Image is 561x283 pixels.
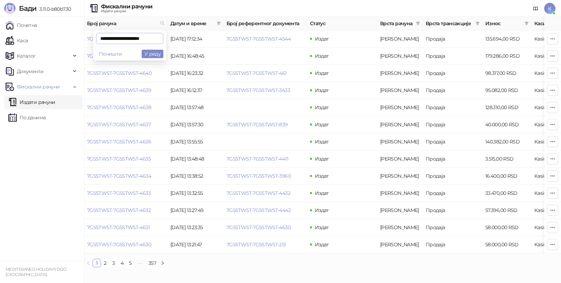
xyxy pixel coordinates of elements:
td: Продаја [423,82,482,99]
a: Документација [530,3,541,14]
td: Аванс [377,30,423,48]
span: Врста трансакције [426,20,473,27]
td: Продаја [423,116,482,133]
td: 7G5STW5T-7G5STW5T-4632 [84,202,168,219]
td: 7G5STW5T-7G5STW5T-4636 [84,133,168,150]
td: 7G5STW5T-7G5STW5T-4635 [84,150,168,168]
td: 33.470,00 RSD [482,185,532,202]
td: 135.694,00 RSD [482,30,532,48]
th: Врста рачуна [377,17,423,30]
span: ••• [135,259,146,267]
a: 3 [110,259,117,267]
span: filter [475,21,480,26]
a: 7G5STW5T-7G5STW5T-4411 [227,156,288,162]
span: Бади [19,4,36,13]
td: [DATE] 13:21:47 [168,236,224,253]
td: [DATE] 13:23:35 [168,219,224,236]
td: 7G5STW5T-7G5STW5T-4634 [84,168,168,185]
td: Продаја [423,236,482,253]
a: 7G5STW5T-7G5STW5T-4432 [227,190,290,196]
span: Издат [315,156,329,162]
td: 179.286,00 RSD [482,48,532,65]
span: Врста рачуна [380,20,413,27]
a: 7G5STW5T-7G5STW5T-4641 [87,53,150,59]
a: 7G5STW5T-7G5STW5T-4636 [87,139,151,145]
td: Продаја [423,30,482,48]
span: Датум и време [170,20,214,27]
li: 2 [101,259,109,267]
a: 7G5STW5T-7G5STW5T-4630 [87,241,151,248]
a: 7G5STW5T-7G5STW5T-4640 [87,70,151,76]
td: [DATE] 16:12:37 [168,82,224,99]
button: right [158,259,167,267]
th: Број рачуна [84,17,168,30]
td: 7G5STW5T-7G5STW5T-4631 [84,219,168,236]
td: [DATE] 17:12:34 [168,30,224,48]
a: Каса [6,34,28,48]
span: Документи [17,64,43,78]
span: Издат [315,36,329,42]
span: left [86,261,90,265]
span: filter [416,21,420,26]
td: Аванс [377,150,423,168]
a: Издати рачуни [8,95,55,109]
td: Продаја [423,65,482,82]
a: 7G5STW5T-7G5STW5T-4631 [87,224,150,231]
td: Аванс [377,185,423,202]
span: filter [217,21,221,26]
span: Издат [315,173,329,179]
td: Аванс [377,116,423,133]
button: Поништи [96,50,125,58]
a: 7G5STW5T-7G5STW5T-4639 [87,87,151,93]
a: Почетна [6,18,37,32]
span: filter [474,18,481,29]
a: 7G5STW5T-7G5STW5T-213 [227,241,286,248]
a: 7G5STW5T-7G5STW5T-4637 [87,121,151,128]
td: 140.382,00 RSD [482,133,532,150]
div: Издати рачуни [101,9,152,13]
a: 7G5STW5T-7G5STW5T-4642 [87,36,151,42]
a: По данима [8,111,46,125]
span: Издат [315,207,329,213]
td: Продаја [423,133,482,150]
a: 7G5STW5T-7G5STW5T-4635 [87,156,151,162]
th: Врста трансакције [423,17,482,30]
a: 7G5STW5T-7G5STW5T-4544 [227,36,291,42]
td: Аванс [377,48,423,65]
li: 357 [146,259,158,267]
a: 357 [146,259,158,267]
td: [DATE] 13:27:49 [168,202,224,219]
a: 4 [118,259,126,267]
td: 7G5STW5T-7G5STW5T-4638 [84,99,168,116]
td: Аванс [377,133,423,150]
span: Број рачуна [87,20,157,27]
a: 7G5STW5T-7G5STW5T-4638 [87,104,151,111]
a: 7G5STW5T-7G5STW5T-4630 [227,224,291,231]
span: Издат [315,190,329,196]
td: Продаја [423,99,482,116]
span: Издат [315,139,329,145]
td: [DATE] 16:48:45 [168,48,224,65]
td: Продаја [423,185,482,202]
span: Издат [315,121,329,128]
td: [DATE] 13:57:48 [168,99,224,116]
li: Следећа страна [158,259,167,267]
td: 40.000,00 RSD [482,116,532,133]
a: 7G5STW5T-7G5STW5T-839 [227,121,288,128]
td: [DATE] 13:57:30 [168,116,224,133]
td: [DATE] 13:55:55 [168,133,224,150]
a: 7G5STW5T-7G5STW5T-4634 [87,173,151,179]
span: Издат [315,70,329,76]
a: 7G5STW5T-7G5STW5T-4632 [87,207,151,213]
li: Следећих 5 Страна [135,259,146,267]
td: [DATE] 13:32:55 [168,185,224,202]
span: 3.11.0-b80b730 [36,6,71,12]
a: 7G5STW5T-7G5STW5T-3960 [227,173,291,179]
td: Аванс [377,202,423,219]
td: [DATE] 13:38:52 [168,168,224,185]
li: 4 [118,259,126,267]
img: Logo [4,3,15,14]
td: 7G5STW5T-7G5STW5T-4639 [84,82,168,99]
td: Аванс [377,236,423,253]
td: 57.396,00 RSD [482,202,532,219]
